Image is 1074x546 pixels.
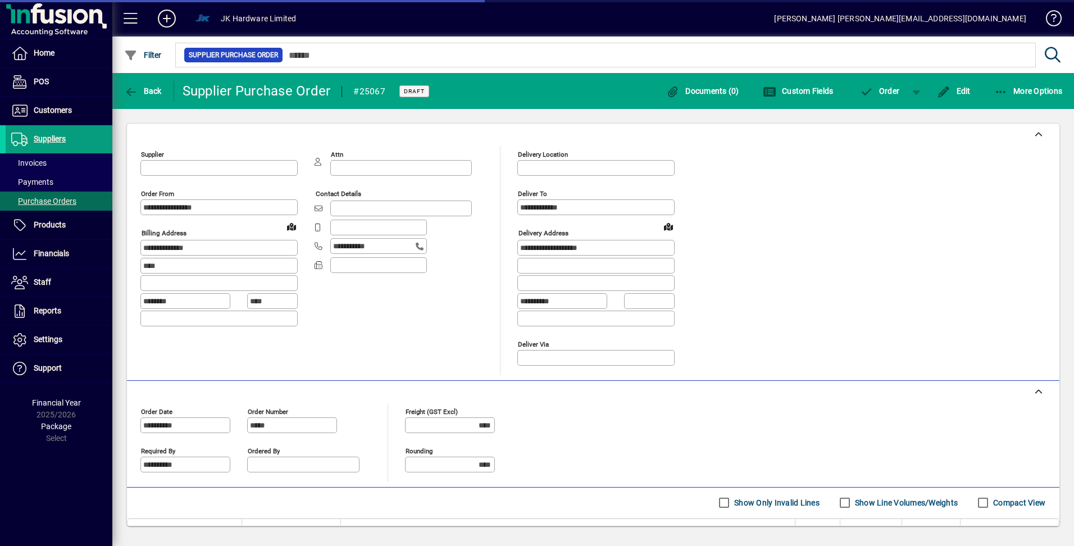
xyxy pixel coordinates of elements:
button: Back [121,81,165,101]
span: Custom Fields [763,87,834,95]
a: Settings [6,326,112,354]
a: Invoices [6,153,112,172]
button: Add [149,8,185,29]
mat-label: Deliver To [518,190,547,198]
mat-label: Required by [141,447,175,454]
button: Custom Fields [760,81,836,101]
span: Draft [404,88,425,95]
a: Products [6,211,112,239]
mat-label: Order date [141,407,172,415]
span: Settings [34,335,62,344]
div: JK Hardware Limited [221,10,296,28]
span: Back [124,87,162,95]
span: Customers [34,106,72,115]
mat-label: Ordered by [248,447,280,454]
a: POS [6,68,112,96]
button: Profile [185,8,221,29]
span: More Options [994,87,1063,95]
span: Filter [124,51,162,60]
a: View on map [283,217,301,235]
span: Payments [11,178,53,186]
a: Payments [6,172,112,192]
button: Documents (0) [663,81,742,101]
span: Discount % [920,525,953,538]
div: #25067 [353,83,385,101]
span: Order Qty [805,525,833,538]
a: Financials [6,240,112,268]
mat-label: Order number [248,407,288,415]
a: Support [6,354,112,383]
mat-label: Freight (GST excl) [406,407,458,415]
a: Reports [6,297,112,325]
a: Staff [6,269,112,297]
span: Order [859,87,899,95]
button: Order [854,81,905,101]
a: View on map [659,217,677,235]
a: Customers [6,97,112,125]
span: Supplier Purchase Order [189,49,278,61]
span: Financial Year [32,398,81,407]
span: Package [41,422,71,431]
span: Supplier Code [249,525,291,538]
span: Invoices [11,158,47,167]
a: Knowledge Base [1037,2,1060,39]
mat-label: Order from [141,190,174,198]
span: Staff [34,277,51,286]
span: Support [34,363,62,372]
span: Purchase Orders [11,197,76,206]
button: Filter [121,45,165,65]
label: Show Line Volumes/Weights [853,497,958,508]
mat-label: Delivery Location [518,151,568,158]
span: Extend $ [1018,525,1045,538]
button: Edit [934,81,973,101]
span: Item [142,525,155,538]
label: Compact View [991,497,1045,508]
span: Documents (0) [666,87,739,95]
span: Financials [34,249,69,258]
label: Show Only Invalid Lines [732,497,820,508]
div: [PERSON_NAME] [PERSON_NAME][EMAIL_ADDRESS][DOMAIN_NAME] [774,10,1026,28]
span: Description [348,525,382,538]
span: POS [34,77,49,86]
span: Reports [34,306,61,315]
div: Supplier Purchase Order [183,82,331,100]
span: Home [34,48,54,57]
span: Products [34,220,66,229]
span: Edit [937,87,971,95]
mat-label: Supplier [141,151,164,158]
a: Purchase Orders [6,192,112,211]
mat-label: Rounding [406,447,433,454]
mat-label: Attn [331,151,343,158]
app-page-header-button: Back [112,81,174,101]
a: Home [6,39,112,67]
span: Unit Cost $ [861,525,895,538]
span: Suppliers [34,134,66,143]
button: More Options [991,81,1066,101]
mat-label: Deliver via [518,340,549,348]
